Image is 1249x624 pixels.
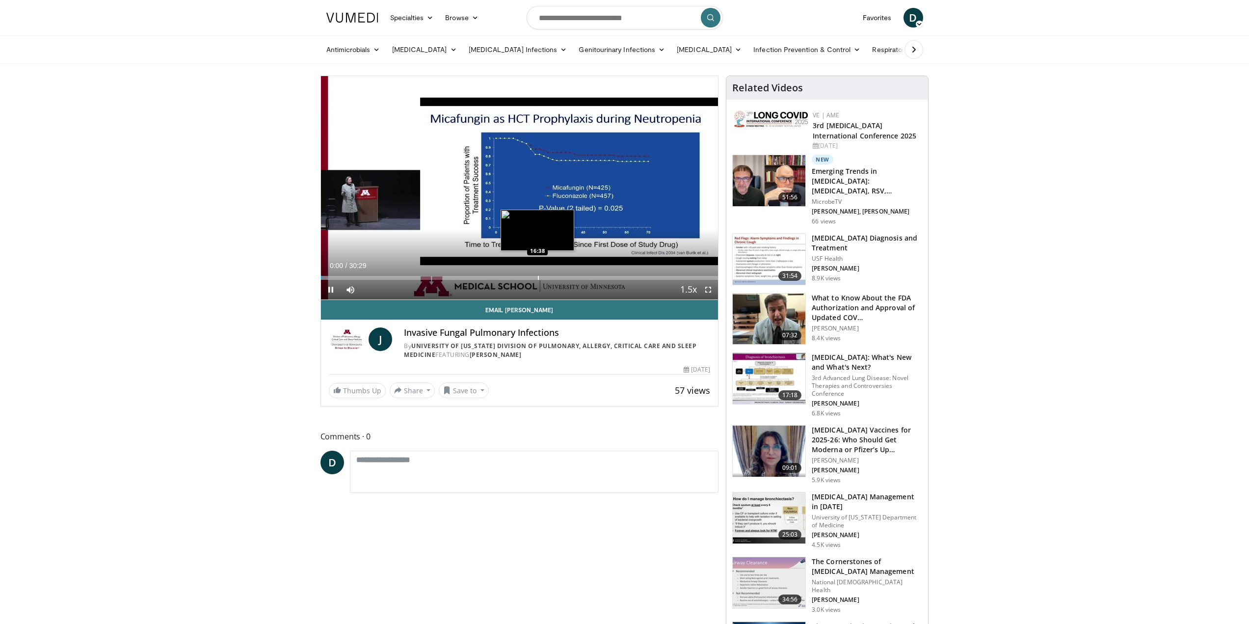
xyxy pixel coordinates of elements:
a: Respiratory Infections [866,40,957,59]
img: 72950736-5b1f-43e0-8656-7187c156917f.150x105_q85_crop-smart_upscale.jpg [733,155,805,206]
h3: The Cornerstones of [MEDICAL_DATA] Management [812,557,922,576]
img: 912d4c0c-18df-4adc-aa60-24f51820003e.150x105_q85_crop-smart_upscale.jpg [733,234,805,285]
span: 51:56 [778,192,802,202]
p: 3.0K views [812,606,841,614]
span: Comments 0 [320,430,719,443]
p: [PERSON_NAME] [812,400,922,407]
h3: Emerging Trends in [MEDICAL_DATA]: [MEDICAL_DATA], RSV, [MEDICAL_DATA], and… [812,166,922,196]
a: Favorites [857,8,898,27]
input: Search topics, interventions [527,6,723,29]
img: 8723abe7-f9a9-4f6c-9b26-6bd057632cd6.150x105_q85_crop-smart_upscale.jpg [733,353,805,404]
p: [PERSON_NAME] [812,325,922,332]
h3: [MEDICAL_DATA] Management in [DATE] [812,492,922,512]
p: MicrobeTV [812,198,922,206]
h3: What to Know About the FDA Authorization and Approval of Updated COV… [812,293,922,323]
a: [MEDICAL_DATA] [386,40,463,59]
img: 4e370bb1-17f0-4657-a42f-9b995da70d2f.png.150x105_q85_crop-smart_upscale.png [733,426,805,477]
span: 07:32 [778,330,802,340]
a: Genitourinary Infections [573,40,671,59]
span: 17:18 [778,390,802,400]
p: USF Health [812,255,922,263]
img: b1cdb8ac-f978-4806-a7ee-48f656d22602.150x105_q85_crop-smart_upscale.jpg [733,557,805,608]
p: [PERSON_NAME] [812,466,922,474]
p: [PERSON_NAME] [812,457,922,464]
span: 34:56 [778,595,802,604]
div: [DATE] [684,365,710,374]
h4: Invasive Fungal Pulmonary Infections [404,327,710,338]
p: [PERSON_NAME] [812,531,922,539]
a: 3rd [MEDICAL_DATA] International Conference 2025 [813,121,916,140]
img: VuMedi Logo [326,13,378,23]
p: [PERSON_NAME] [812,265,922,272]
span: / [345,262,347,270]
button: Save to [439,382,489,398]
p: New [812,155,833,164]
button: Mute [341,280,360,299]
a: Antimicrobials [320,40,386,59]
img: a2792a71-925c-4fc2-b8ef-8d1b21aec2f7.png.150x105_q85_autocrop_double_scale_upscale_version-0.2.jpg [734,111,808,127]
button: Playback Rate [679,280,698,299]
span: 31:54 [778,271,802,281]
a: [MEDICAL_DATA] [671,40,747,59]
a: Email [PERSON_NAME] [321,300,718,320]
p: 66 views [812,217,836,225]
a: D [904,8,923,27]
p: 3rd Advanced Lung Disease: Novel Therapies and Controversies Conference [812,374,922,398]
span: 30:29 [349,262,366,270]
h3: [MEDICAL_DATA] Diagnosis and Treatment [812,233,922,253]
img: University of Minnesota Division of Pulmonary, Allergy, Critical Care and Sleep Medicine [329,327,365,351]
a: 34:56 The Cornerstones of [MEDICAL_DATA] Management National [DEMOGRAPHIC_DATA] Health [PERSON_NA... [732,557,922,614]
a: J [369,327,392,351]
p: [PERSON_NAME] [812,596,922,604]
h4: Related Videos [732,82,803,94]
video-js: Video Player [321,76,718,300]
button: Pause [321,280,341,299]
a: Specialties [384,8,440,27]
a: University of [US_STATE] Division of Pulmonary, Allergy, Critical Care and Sleep Medicine [404,342,696,359]
button: Fullscreen [698,280,718,299]
a: 07:32 What to Know About the FDA Authorization and Approval of Updated COV… [PERSON_NAME] 8.4K views [732,293,922,345]
a: Browse [439,8,484,27]
span: 0:00 [330,262,343,270]
a: D [320,451,344,474]
a: 31:54 [MEDICAL_DATA] Diagnosis and Treatment USF Health [PERSON_NAME] 8.9K views [732,233,922,285]
h3: [MEDICAL_DATA]: What's New and What's Next? [812,353,922,372]
span: 09:01 [778,463,802,473]
button: Share [390,382,435,398]
a: 17:18 [MEDICAL_DATA]: What's New and What's Next? 3rd Advanced Lung Disease: Novel Therapies and ... [732,353,922,417]
a: [MEDICAL_DATA] Infections [463,40,573,59]
p: National [DEMOGRAPHIC_DATA] Health [812,578,922,594]
p: 6.8K views [812,409,841,417]
span: 25:03 [778,530,802,540]
div: By FEATURING [404,342,710,359]
span: 57 views [675,384,710,396]
div: [DATE] [813,141,920,150]
img: image.jpeg [501,210,574,251]
p: 5.9K views [812,476,841,484]
a: [PERSON_NAME] [470,351,522,359]
a: 51:56 New Emerging Trends in [MEDICAL_DATA]: [MEDICAL_DATA], RSV, [MEDICAL_DATA], and… MicrobeTV ... [732,155,922,225]
a: Infection Prevention & Control [747,40,866,59]
a: VE | AME [813,111,839,119]
div: Progress Bar [321,276,718,280]
a: 25:03 [MEDICAL_DATA] Management in [DATE] University of [US_STATE] Department of Medicine [PERSON... [732,492,922,549]
p: 4.5K views [812,541,841,549]
h3: [MEDICAL_DATA] Vaccines for 2025-26: Who Should Get Moderna or Pfizer’s Up… [812,425,922,455]
a: Thumbs Up [329,383,386,398]
img: 53fb3f4b-febe-4458-8f4d-b7e4c97c629c.150x105_q85_crop-smart_upscale.jpg [733,492,805,543]
p: 8.9K views [812,274,841,282]
p: [PERSON_NAME], [PERSON_NAME] [812,208,922,216]
p: 8.4K views [812,334,841,342]
p: University of [US_STATE] Department of Medicine [812,514,922,529]
img: a1e50555-b2fd-4845-bfdc-3eac51376964.150x105_q85_crop-smart_upscale.jpg [733,294,805,345]
a: 09:01 [MEDICAL_DATA] Vaccines for 2025-26: Who Should Get Moderna or Pfizer’s Up… [PERSON_NAME] [... [732,425,922,484]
